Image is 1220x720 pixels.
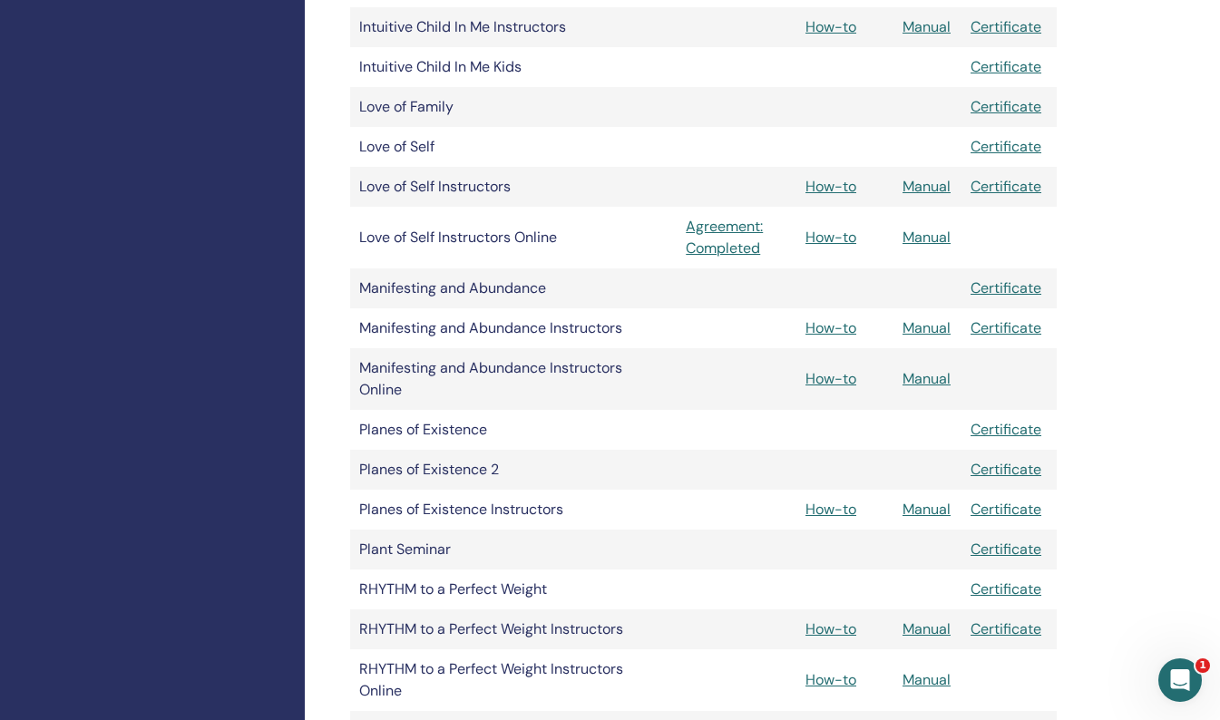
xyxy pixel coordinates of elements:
[350,127,677,167] td: Love of Self
[971,318,1041,337] a: Certificate
[805,369,856,388] a: How-to
[805,670,856,689] a: How-to
[1158,658,1202,702] iframe: Intercom live chat
[805,619,856,638] a: How-to
[805,318,856,337] a: How-to
[1196,658,1210,673] span: 1
[971,500,1041,519] a: Certificate
[350,609,677,649] td: RHYTHM to a Perfect Weight Instructors
[350,348,677,410] td: Manifesting and Abundance Instructors Online
[350,308,677,348] td: Manifesting and Abundance Instructors
[903,500,951,519] a: Manual
[971,57,1041,76] a: Certificate
[350,207,677,268] td: Love of Self Instructors Online
[971,420,1041,439] a: Certificate
[971,278,1041,297] a: Certificate
[971,17,1041,36] a: Certificate
[686,216,787,259] a: Agreement: Completed
[350,167,677,207] td: Love of Self Instructors
[903,619,951,638] a: Manual
[971,619,1041,638] a: Certificate
[350,450,677,490] td: Planes of Existence 2
[971,177,1041,196] a: Certificate
[903,369,951,388] a: Manual
[971,97,1041,116] a: Certificate
[350,649,677,711] td: RHYTHM to a Perfect Weight Instructors Online
[903,670,951,689] a: Manual
[903,318,951,337] a: Manual
[805,177,856,196] a: How-to
[350,410,677,450] td: Planes of Existence
[805,228,856,247] a: How-to
[350,7,677,47] td: Intuitive Child In Me Instructors
[903,228,951,247] a: Manual
[805,500,856,519] a: How-to
[350,268,677,308] td: Manifesting and Abundance
[350,569,677,609] td: RHYTHM to a Perfect Weight
[971,460,1041,479] a: Certificate
[350,530,677,569] td: Plant Seminar
[971,137,1041,156] a: Certificate
[350,47,677,87] td: Intuitive Child In Me Kids
[350,490,677,530] td: Planes of Existence Instructors
[350,87,677,127] td: Love of Family
[903,17,951,36] a: Manual
[971,540,1041,559] a: Certificate
[805,17,856,36] a: How-to
[971,579,1041,598] a: Certificate
[903,177,951,196] a: Manual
